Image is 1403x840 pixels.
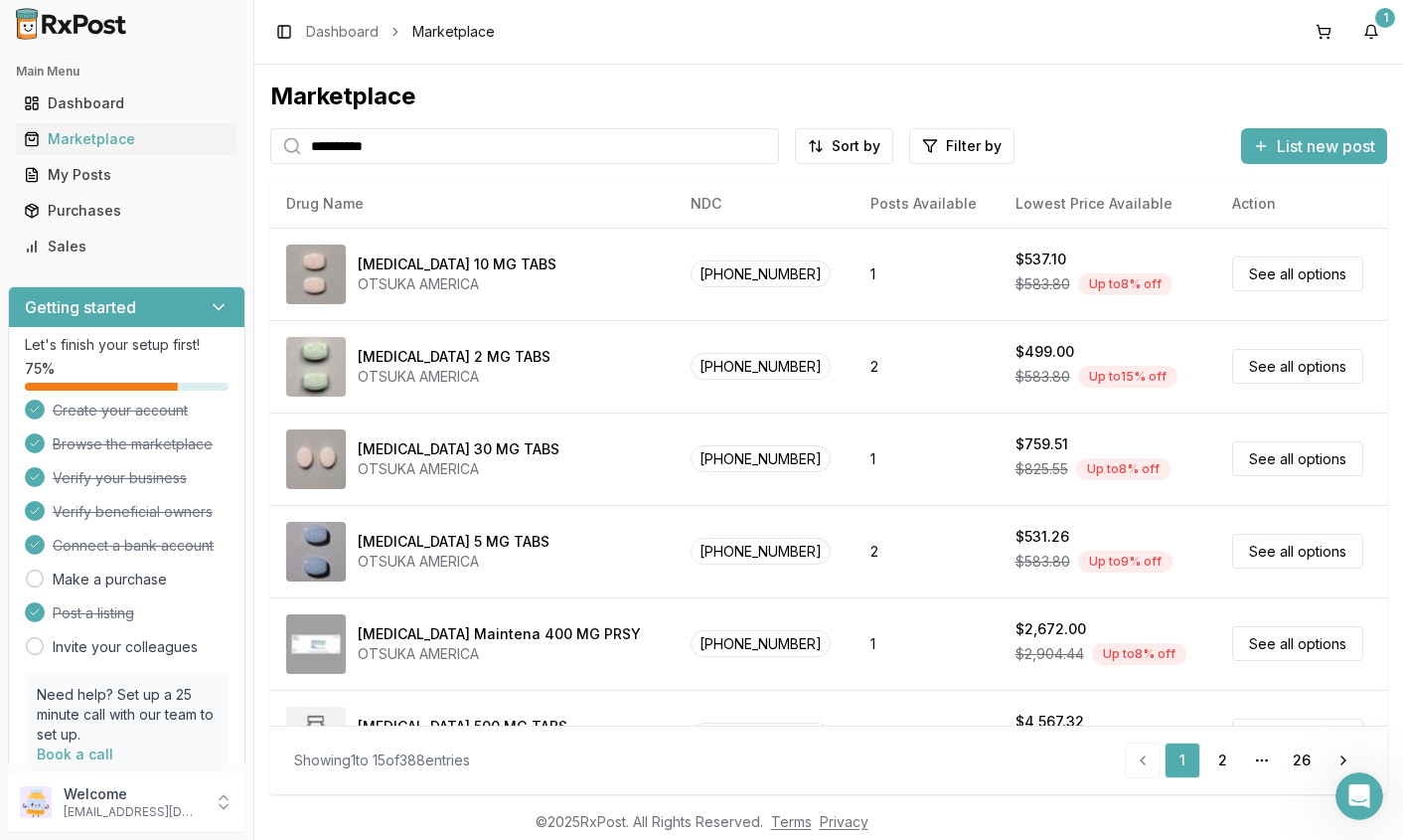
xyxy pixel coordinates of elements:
[286,245,346,304] img: Abilify 10 MG TABS
[358,552,549,572] div: OTSUKA AMERICA
[53,637,198,657] a: Invite your colleagues
[855,228,999,320] td: 1
[53,502,213,522] span: Verify beneficial owners
[270,180,675,228] th: Drug Name
[53,603,134,623] span: Post a listing
[675,180,855,228] th: NDC
[691,723,831,750] span: [PHONE_NUMBER]
[832,136,880,156] span: Sort by
[37,746,113,762] a: Book a call
[24,93,230,113] div: Dashboard
[270,81,1387,112] div: Marketplace
[24,237,230,256] div: Sales
[358,459,559,479] div: OTSUKA AMERICA
[24,201,230,221] div: Purchases
[25,295,136,319] h3: Getting started
[1092,643,1186,665] div: Up to 8 % off
[8,159,245,191] button: My Posts
[53,536,214,556] span: Connect a bank account
[1241,128,1387,164] button: List new post
[771,813,812,830] a: Terms
[358,624,641,644] div: [MEDICAL_DATA] Maintena 400 MG PRSY
[286,429,346,489] img: Abilify 30 MG TABS
[1241,138,1387,158] a: List new post
[16,64,237,80] h2: Main Menu
[8,231,245,262] button: Sales
[306,22,495,42] nav: breadcrumb
[358,367,550,387] div: OTSUKA AMERICA
[1284,743,1320,778] a: 26
[286,614,346,674] img: Abilify Maintena 400 MG PRSY
[25,359,55,379] span: 75 %
[1232,719,1363,754] a: See all options
[909,128,1014,164] button: Filter by
[1204,743,1240,778] a: 2
[64,784,202,804] p: Welcome
[53,434,213,454] span: Browse the marketplace
[25,335,229,355] p: Let's finish your setup first!
[1015,367,1070,387] span: $583.80
[1216,180,1387,228] th: Action
[1232,256,1363,291] a: See all options
[691,630,831,657] span: [PHONE_NUMBER]
[286,337,346,397] img: Abilify 2 MG TABS
[1355,16,1387,48] button: 1
[16,193,237,229] a: Purchases
[855,597,999,690] td: 1
[1232,441,1363,476] a: See all options
[8,195,245,227] button: Purchases
[8,87,245,119] button: Dashboard
[1015,644,1084,664] span: $2,904.44
[358,274,556,294] div: OTSUKA AMERICA
[286,707,346,766] img: Abiraterone Acetate 500 MG TABS
[294,751,470,770] div: Showing 1 to 15 of 388 entries
[358,439,559,459] div: [MEDICAL_DATA] 30 MG TABS
[1015,274,1070,294] span: $583.80
[16,157,237,193] a: My Posts
[1015,527,1069,547] div: $531.26
[20,786,52,818] img: User avatar
[855,320,999,413] td: 2
[1165,743,1200,778] a: 1
[795,128,893,164] button: Sort by
[1076,458,1170,480] div: Up to 8 % off
[53,570,167,589] a: Make a purchase
[1078,366,1177,388] div: Up to 15 % off
[855,180,999,228] th: Posts Available
[1335,772,1383,820] iframe: Intercom live chat
[358,717,567,737] div: [MEDICAL_DATA] 500 MG TABS
[1078,273,1172,295] div: Up to 8 % off
[691,538,831,565] span: [PHONE_NUMBER]
[691,353,831,380] span: [PHONE_NUMBER]
[16,229,237,264] a: Sales
[1277,134,1375,158] span: List new post
[820,813,868,830] a: Privacy
[16,121,237,157] a: Marketplace
[855,413,999,505] td: 1
[1000,180,1217,228] th: Lowest Price Available
[1078,551,1172,573] div: Up to 9 % off
[306,22,379,42] a: Dashboard
[358,347,550,367] div: [MEDICAL_DATA] 2 MG TABS
[8,123,245,155] button: Marketplace
[358,532,549,552] div: [MEDICAL_DATA] 5 MG TABS
[16,85,237,121] a: Dashboard
[1015,459,1068,479] span: $825.55
[8,8,135,40] img: RxPost Logo
[358,254,556,274] div: [MEDICAL_DATA] 10 MG TABS
[64,804,202,820] p: [EMAIL_ADDRESS][DOMAIN_NAME]
[691,260,831,287] span: [PHONE_NUMBER]
[286,522,346,582] img: Abilify 5 MG TABS
[24,165,230,185] div: My Posts
[946,136,1002,156] span: Filter by
[24,129,230,149] div: Marketplace
[1015,434,1068,454] div: $759.51
[1375,8,1395,28] div: 1
[1015,619,1086,639] div: $2,672.00
[1232,626,1363,661] a: See all options
[855,690,999,782] td: 1
[37,685,217,745] p: Need help? Set up a 25 minute call with our team to set up.
[1232,349,1363,384] a: See all options
[1015,250,1066,269] div: $537.10
[855,505,999,597] td: 2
